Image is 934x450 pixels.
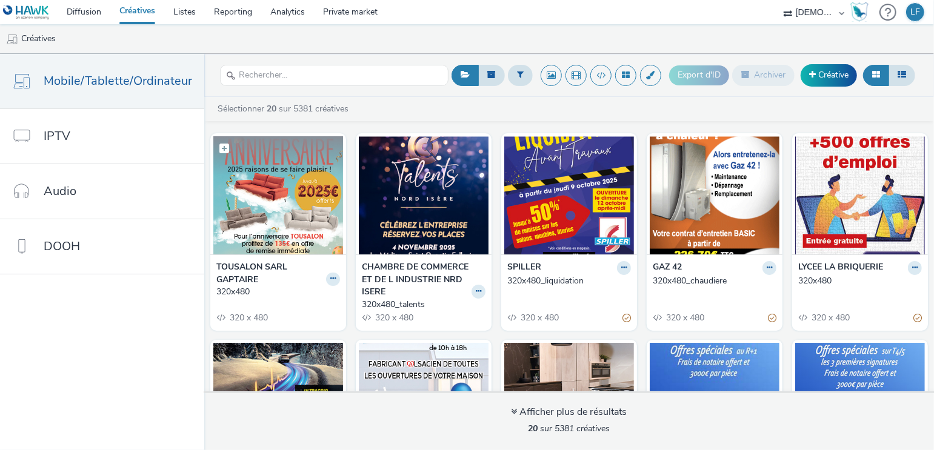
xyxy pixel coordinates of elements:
[359,136,489,254] img: 320x480_talents visual
[220,65,449,86] input: Rechercher...
[44,72,192,90] span: Mobile/Tablette/Ordinateur
[44,237,80,255] span: DOOH
[213,136,343,254] img: 320x480 visual
[228,312,268,323] span: 320 x 480
[529,423,610,434] span: sur 5381 créatives
[653,275,772,287] div: 320x480_chaudiere
[732,65,795,85] button: Archiver
[665,312,704,323] span: 320 x 480
[650,136,779,254] img: 320x480_chaudiere visual
[512,405,627,419] div: Afficher plus de résultats
[798,275,922,287] a: 320x480
[3,5,50,20] img: undefined Logo
[850,2,873,22] a: Hawk Academy
[6,33,18,45] img: mobile
[910,3,920,21] div: LF
[362,299,485,311] a: 320x480_talents
[374,312,413,323] span: 320 x 480
[216,103,353,114] a: Sélectionner sur 5381 créatives
[622,312,631,325] div: Partiellement valide
[798,261,883,275] strong: LYCEE LA BRIQUERIE
[768,312,776,325] div: Partiellement valide
[362,261,469,298] strong: CHAMBRE DE COMMERCE ET DE L INDUSTRIE NRD ISERE
[863,65,889,85] button: Grille
[267,103,276,114] strong: 20
[889,65,915,85] button: Liste
[653,275,776,287] a: 320x480_chaudiere
[653,261,682,275] strong: GAZ 42
[362,299,481,311] div: 320x480_talents
[519,312,559,323] span: 320 x 480
[801,64,857,86] a: Créative
[507,275,626,287] div: 320x480_liquidation
[795,136,925,254] img: 320x480 visual
[850,2,869,22] img: Hawk Academy
[504,136,634,254] img: 320x480_liquidation visual
[507,261,541,275] strong: SPILLER
[44,182,76,200] span: Audio
[216,261,323,286] strong: TOUSALON SARL GAPTAIRE
[810,312,850,323] span: 320 x 480
[529,423,538,434] strong: 20
[216,286,340,298] a: 320x480
[669,65,729,85] button: Export d'ID
[798,275,917,287] div: 320x480
[216,286,335,298] div: 320x480
[44,127,70,145] span: IPTV
[913,312,922,325] div: Partiellement valide
[507,275,631,287] a: 320x480_liquidation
